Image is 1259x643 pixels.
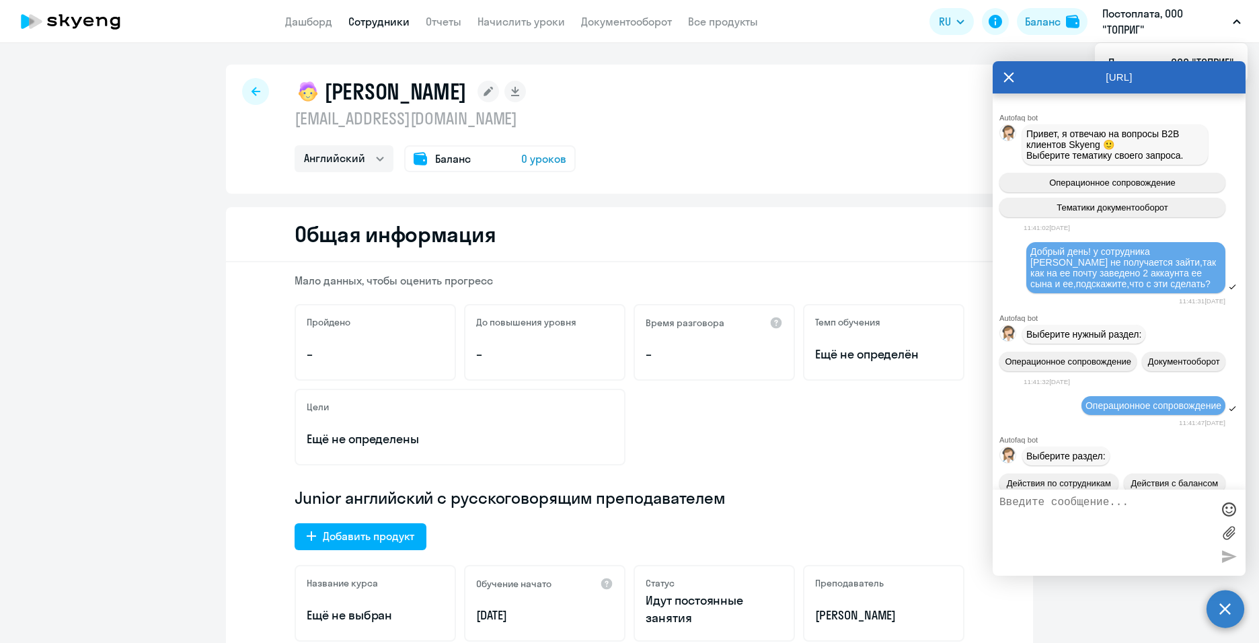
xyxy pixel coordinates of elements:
p: [DATE] [476,607,613,624]
div: Добавить продукт [323,528,414,544]
span: Тематики документооборот [1057,202,1168,213]
time: 11:41:32[DATE] [1024,378,1070,385]
h1: [PERSON_NAME] [324,78,467,105]
h5: До повышения уровня [476,316,576,328]
a: Документооборот [581,15,672,28]
span: Junior английский с русскоговорящим преподавателем [295,487,726,508]
p: – [646,346,783,363]
time: 11:41:31[DATE] [1179,297,1225,305]
time: 11:41:02[DATE] [1024,224,1070,231]
span: 0 уроков [521,151,566,167]
p: Постоплата, ООО "ТОПРИГ" [1102,5,1227,38]
img: balance [1066,15,1079,28]
label: Лимит 10 файлов [1219,523,1239,543]
p: Мало данных, чтобы оценить прогресс [295,273,964,288]
p: Ещё не выбран [307,607,444,624]
img: bot avatar [1000,447,1017,467]
h5: Время разговора [646,317,724,329]
span: Операционное сопровождение [1005,356,1131,367]
h5: Название курса [307,577,378,589]
span: Документооборот [1148,356,1220,367]
span: Выберите нужный раздел: [1026,329,1141,340]
a: Дашборд [285,15,332,28]
time: 11:41:47[DATE] [1179,419,1225,426]
img: child [295,78,321,105]
a: Все продукты [688,15,758,28]
button: Тематики документооборот [999,198,1225,217]
button: Операционное сопровождение [999,173,1225,192]
a: Отчеты [426,15,461,28]
div: Autofaq bot [999,114,1246,122]
button: Действия по сотрудникам [999,474,1118,493]
span: Добрый день! у сотрудника [PERSON_NAME] не получается зайти,так как на ее почту заведено 2 аккаун... [1030,246,1219,289]
div: Autofaq bot [999,314,1246,322]
button: Добавить продукт [295,523,426,550]
button: Действия с балансом [1124,474,1225,493]
button: Балансbalance [1017,8,1088,35]
a: Сотрудники [348,15,410,28]
img: bot avatar [1000,125,1017,145]
p: [EMAIL_ADDRESS][DOMAIN_NAME] [295,108,576,129]
p: Ещё не определены [307,430,613,448]
span: Привет, я отвечаю на вопросы B2B клиентов Skyeng 🙂 Выберите тематику своего запроса. [1026,128,1184,161]
h5: Темп обучения [815,316,880,328]
span: Действия с балансом [1131,478,1218,488]
p: – [476,346,613,363]
img: bot avatar [1000,326,1017,345]
span: Ещё не определён [815,346,952,363]
button: Постоплата, ООО "ТОПРИГ" [1096,5,1248,38]
span: Операционное сопровождение [1049,178,1176,188]
button: RU [929,8,974,35]
span: Действия по сотрудникам [1007,478,1111,488]
div: Autofaq bot [999,436,1246,444]
span: Выберите раздел: [1026,451,1106,461]
h5: Статус [646,577,675,589]
h5: Пройдено [307,316,350,328]
p: [PERSON_NAME] [815,607,952,624]
button: Документооборот [1142,352,1225,371]
button: Операционное сопровождение [999,352,1137,371]
a: Начислить уроки [478,15,565,28]
p: – [307,346,444,363]
ul: RU [1095,43,1248,82]
span: Операционное сопровождение [1085,400,1221,411]
div: Баланс [1025,13,1061,30]
h5: Обучение начато [476,578,551,590]
span: RU [939,13,951,30]
h5: Преподаватель [815,577,884,589]
h5: Цели [307,401,329,413]
h2: Общая информация [295,221,496,248]
p: Идут постоянные занятия [646,592,783,627]
span: Баланс [435,151,471,167]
